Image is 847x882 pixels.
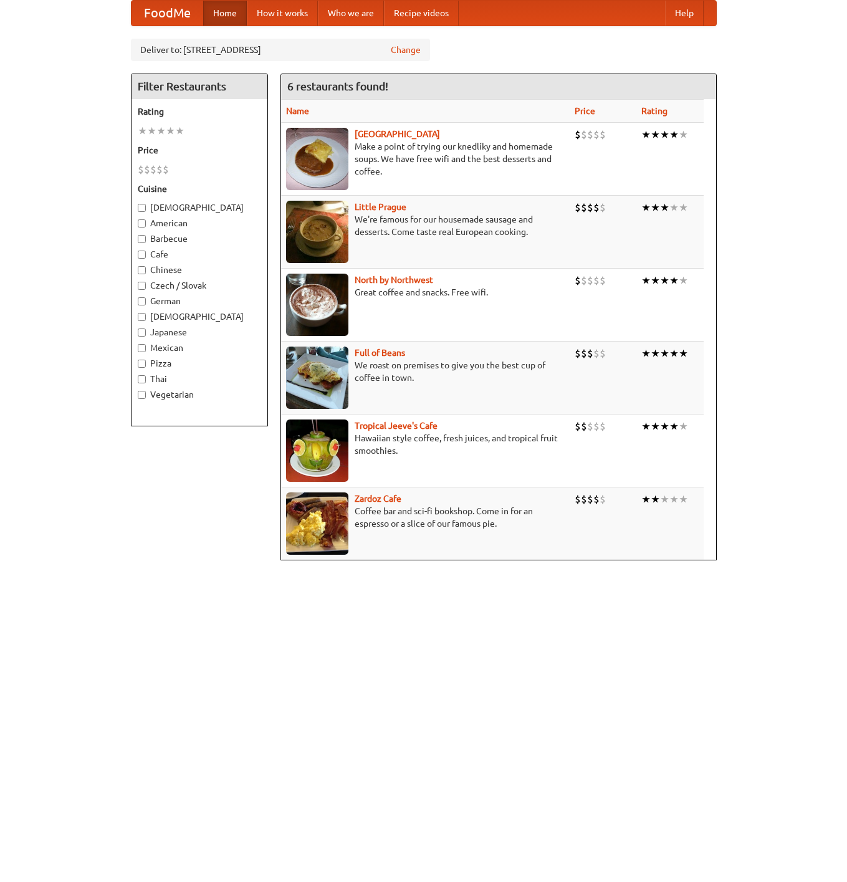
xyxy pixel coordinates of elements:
li: ★ [651,128,660,141]
li: ★ [166,124,175,138]
li: ★ [651,201,660,214]
label: Mexican [138,342,261,354]
img: jeeves.jpg [286,419,348,482]
img: littleprague.jpg [286,201,348,263]
label: German [138,295,261,307]
h5: Price [138,144,261,156]
label: Chinese [138,264,261,276]
a: Name [286,106,309,116]
li: $ [587,492,593,506]
li: ★ [669,274,679,287]
li: ★ [679,492,688,506]
li: ★ [660,492,669,506]
p: Great coffee and snacks. Free wifi. [286,286,565,299]
li: $ [593,492,600,506]
li: $ [581,347,587,360]
h5: Cuisine [138,183,261,195]
li: ★ [641,419,651,433]
ng-pluralize: 6 restaurants found! [287,80,388,92]
li: $ [575,347,581,360]
li: $ [587,128,593,141]
li: $ [581,128,587,141]
div: Deliver to: [STREET_ADDRESS] [131,39,430,61]
a: Zardoz Cafe [355,494,401,504]
li: ★ [679,201,688,214]
li: $ [600,492,606,506]
label: Cafe [138,248,261,261]
a: Price [575,106,595,116]
input: Czech / Slovak [138,282,146,290]
li: ★ [669,492,679,506]
a: Little Prague [355,202,406,212]
li: $ [600,274,606,287]
li: ★ [175,124,184,138]
label: American [138,217,261,229]
input: [DEMOGRAPHIC_DATA] [138,313,146,321]
li: ★ [679,274,688,287]
li: $ [593,419,600,433]
li: ★ [679,128,688,141]
input: Thai [138,375,146,383]
li: ★ [138,124,147,138]
a: FoodMe [132,1,203,26]
a: Who we are [318,1,384,26]
li: $ [593,201,600,214]
input: German [138,297,146,305]
li: $ [144,163,150,176]
a: Help [665,1,704,26]
p: Coffee bar and sci-fi bookshop. Come in for an espresso or a slice of our famous pie. [286,505,565,530]
li: ★ [641,492,651,506]
a: Tropical Jeeve's Cafe [355,421,438,431]
li: $ [156,163,163,176]
input: Mexican [138,344,146,352]
input: Barbecue [138,235,146,243]
li: $ [600,419,606,433]
label: Vegetarian [138,388,261,401]
li: ★ [156,124,166,138]
label: Barbecue [138,232,261,245]
li: $ [600,128,606,141]
li: $ [593,128,600,141]
input: [DEMOGRAPHIC_DATA] [138,204,146,212]
li: ★ [651,492,660,506]
li: ★ [660,201,669,214]
b: North by Northwest [355,275,433,285]
li: ★ [660,419,669,433]
label: [DEMOGRAPHIC_DATA] [138,310,261,323]
h5: Rating [138,105,261,118]
a: Recipe videos [384,1,459,26]
input: Pizza [138,360,146,368]
li: $ [587,201,593,214]
b: [GEOGRAPHIC_DATA] [355,129,440,139]
li: ★ [660,128,669,141]
img: beans.jpg [286,347,348,409]
li: $ [163,163,169,176]
a: Change [391,44,421,56]
li: $ [150,163,156,176]
h4: Filter Restaurants [132,74,267,99]
img: zardoz.jpg [286,492,348,555]
li: ★ [679,419,688,433]
li: $ [600,347,606,360]
a: How it works [247,1,318,26]
li: $ [593,347,600,360]
label: Thai [138,373,261,385]
li: $ [581,419,587,433]
input: Japanese [138,328,146,337]
li: ★ [641,128,651,141]
li: ★ [679,347,688,360]
li: ★ [651,419,660,433]
p: We roast on premises to give you the best cup of coffee in town. [286,359,565,384]
li: $ [600,201,606,214]
li: ★ [147,124,156,138]
li: $ [575,274,581,287]
li: $ [581,492,587,506]
li: $ [587,419,593,433]
li: ★ [669,128,679,141]
li: $ [575,419,581,433]
input: American [138,219,146,228]
li: $ [593,274,600,287]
